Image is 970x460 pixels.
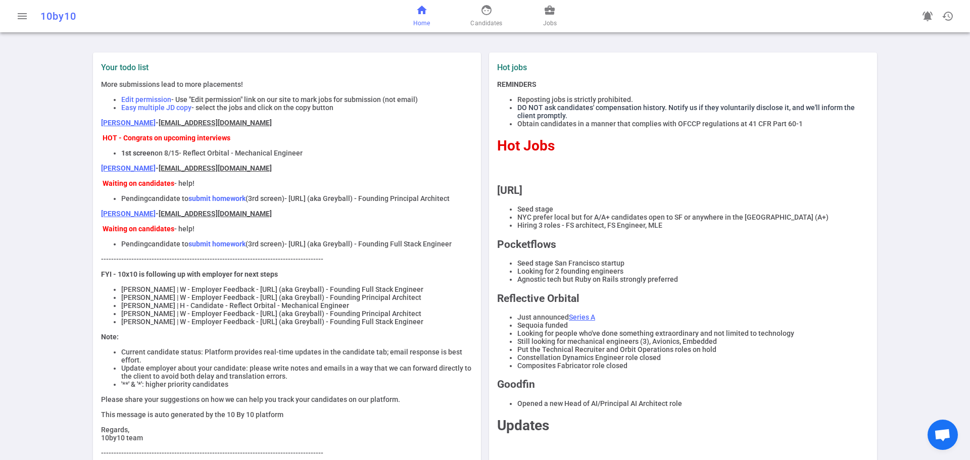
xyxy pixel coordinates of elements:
a: Candidates [470,4,502,28]
span: Edit permission [121,95,171,104]
span: - help! [174,225,195,233]
h1: Updates [497,417,869,434]
strong: Note: [101,333,119,341]
span: (3rd screen) [246,240,284,248]
strong: HOT - Congrats on upcoming interviews [103,134,230,142]
span: Candidates [470,18,502,28]
a: [PERSON_NAME] [101,210,156,218]
span: Easy multiple JD copy [121,104,191,112]
li: Still looking for mechanical engineers (3), Avionics, Embedded [517,337,869,345]
li: Sequoia funded [517,321,869,329]
li: Agnostic tech but Ruby on Rails strongly preferred [517,275,869,283]
a: Jobs [543,4,557,28]
li: [PERSON_NAME] | W - Employer Feedback - [URL] (aka Greyball) - Founding Full Stack Engineer [121,285,473,293]
span: - help! [174,179,195,187]
a: Home [413,4,430,28]
h2: Pocketflows [497,238,869,250]
span: menu [16,10,28,22]
strong: submit homework [188,194,246,202]
u: [EMAIL_ADDRESS][DOMAIN_NAME] [159,210,272,218]
span: - [URL] (aka Greyball) - Founding Full Stack Engineer [284,240,452,248]
span: - Use "Edit permission" link on our site to mark jobs for submission (not email) [171,95,418,104]
strong: - [156,119,272,127]
li: Composites Fabricator role closed [517,362,869,370]
li: [PERSON_NAME] | W - Employer Feedback - [URL] (aka Greyball) - Founding Full Stack Engineer [121,318,473,326]
button: Open history [938,6,958,26]
span: DO NOT ask candidates' compensation history. Notify us if they voluntarily disclose it, and we'll... [517,104,855,120]
li: Looking for people who've done something extraordinary and not limited to technology [517,329,869,337]
span: - select the jobs and click on the copy button [191,104,333,112]
span: Jobs [543,18,557,28]
li: Update employer about your candidate: please write notes and emails in a way that we can forward ... [121,364,473,380]
span: Home [413,18,430,28]
li: Looking for 2 founding engineers [517,267,869,275]
span: More submissions lead to more placements! [101,80,243,88]
span: Hot Jobs [497,137,555,154]
li: [PERSON_NAME] | H - Candidate - Reflect Orbital - Mechanical Engineer [121,301,473,310]
strong: - [156,164,272,172]
p: ---------------------------------------------------------------------------------------- [101,255,473,263]
li: NYC prefer local but for A/A+ candidates open to SF or anywhere in the [GEOGRAPHIC_DATA] (A+) [517,213,869,221]
span: - Reflect Orbital - Mechanical Engineer [179,149,303,157]
div: 10by10 [40,10,319,22]
li: [PERSON_NAME] | W - Employer Feedback - [URL] (aka Greyball) - Founding Principal Architect [121,293,473,301]
li: Opened a new Head of AI/Principal AI Architect role [517,399,869,407]
span: business_center [544,4,556,16]
strong: REMINDERS [497,80,537,88]
span: notifications_active [922,10,934,22]
p: Regards, 10by10 team [101,426,473,442]
span: candidate to [148,194,188,202]
li: Just announced [517,313,869,321]
strong: 1st screen [121,149,155,157]
strong: - [156,210,272,218]
span: (3rd screen) [246,194,284,202]
p: This message is auto generated by the 10 By 10 platform [101,411,473,419]
li: Reposting jobs is strictly prohibited. [517,95,869,104]
h2: Goodfin [497,378,869,390]
span: face [480,4,493,16]
span: Pending [121,194,148,202]
a: Series A [569,313,595,321]
a: [PERSON_NAME] [101,119,156,127]
a: Open chat [928,420,958,450]
span: home [416,4,428,16]
span: Pending [121,240,148,248]
li: Current candidate status: Platform provides real-time updates in the candidate tab; email respons... [121,348,473,364]
span: candidate to [148,240,188,248]
li: Put the Technical Recruiter and Orbit Operations roles on hold [517,345,869,353]
strong: Waiting on candidates [103,225,174,233]
p: Please share your suggestions on how we can help you track your candidates on our platform. [101,395,473,403]
li: Obtain candidates in a manner that complies with OFCCP regulations at 41 CFR Part 60-1 [517,120,869,128]
strong: Waiting on candidates [103,179,174,187]
strong: FYI - 10x10 is following up with employer for next steps [101,270,278,278]
strong: submit homework [188,240,246,248]
span: - [URL] (aka Greyball) - Founding Principal Architect [284,194,450,202]
li: Seed stage [517,205,869,213]
u: [EMAIL_ADDRESS][DOMAIN_NAME] [159,119,272,127]
span: history [942,10,954,22]
li: '**' & '*': higher priority candidates [121,380,473,388]
li: Constellation Dynamics Engineer role closed [517,353,869,362]
u: [EMAIL_ADDRESS][DOMAIN_NAME] [159,164,272,172]
a: Go to see announcements [917,6,938,26]
li: Seed stage San Francisco startup [517,259,869,267]
h2: [URL] [497,184,869,196]
a: [PERSON_NAME] [101,164,156,172]
button: Open menu [12,6,32,26]
span: on 8/15 [155,149,179,157]
label: Your todo list [101,63,473,72]
label: Hot jobs [497,63,679,72]
h2: Reflective Orbital [497,292,869,304]
li: Hiring 3 roles - FS architect, FS Engineer, MLE [517,221,869,229]
li: [PERSON_NAME] | W - Employer Feedback - [URL] (aka Greyball) - Founding Principal Architect [121,310,473,318]
p: ---------------------------------------------------------------------------------------- [101,449,473,457]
